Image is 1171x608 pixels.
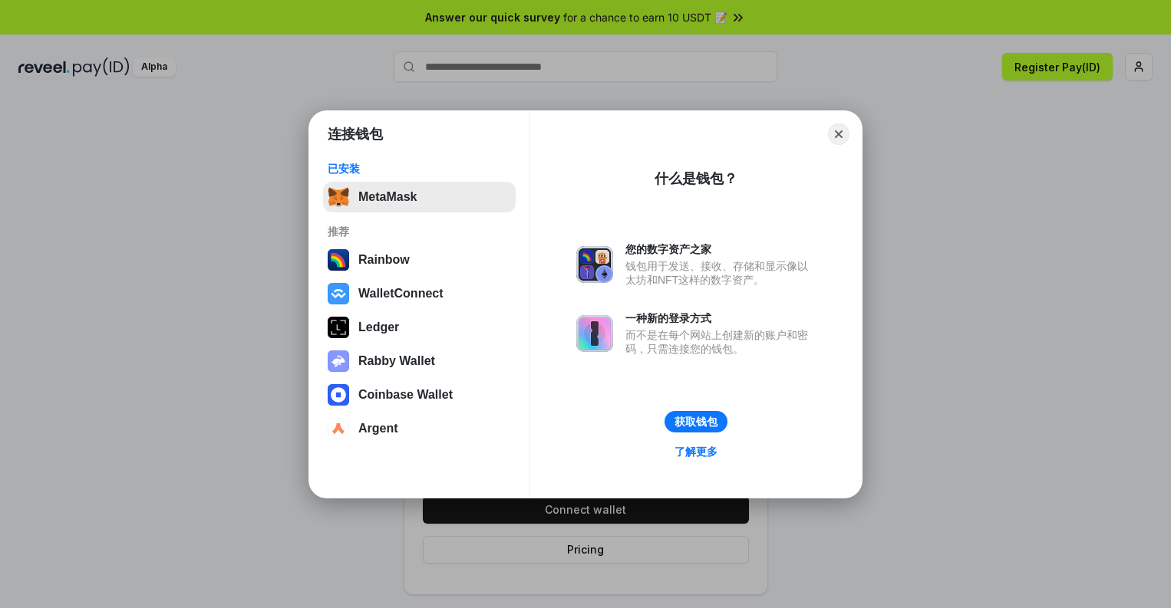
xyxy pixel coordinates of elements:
div: Rainbow [358,253,410,267]
h1: 连接钱包 [328,125,383,143]
button: MetaMask [323,182,516,212]
div: WalletConnect [358,287,444,301]
button: Argent [323,413,516,444]
div: 已安装 [328,162,511,176]
img: svg+xml,%3Csvg%20xmlns%3D%22http%3A%2F%2Fwww.w3.org%2F2000%2Fsvg%22%20fill%3D%22none%22%20viewBox... [576,315,613,352]
button: Close [828,123,849,145]
img: svg+xml,%3Csvg%20fill%3D%22none%22%20height%3D%2233%22%20viewBox%3D%220%200%2035%2033%22%20width%... [328,186,349,208]
img: svg+xml,%3Csvg%20width%3D%2228%22%20height%3D%2228%22%20viewBox%3D%220%200%2028%2028%22%20fill%3D... [328,283,349,304]
div: Ledger [358,320,399,334]
div: 推荐 [328,225,511,238]
img: svg+xml,%3Csvg%20xmlns%3D%22http%3A%2F%2Fwww.w3.org%2F2000%2Fsvg%22%20fill%3D%22none%22%20viewBox... [576,246,613,283]
a: 了解更多 [665,442,727,462]
button: WalletConnect [323,278,516,309]
div: 钱包用于发送、接收、存储和显示像以太坊和NFT这样的数字资产。 [625,259,816,287]
div: 您的数字资产之家 [625,242,816,256]
div: MetaMask [358,190,417,204]
div: 了解更多 [675,445,717,458]
button: Coinbase Wallet [323,380,516,410]
img: svg+xml,%3Csvg%20xmlns%3D%22http%3A%2F%2Fwww.w3.org%2F2000%2Fsvg%22%20width%3D%2228%22%20height%3... [328,317,349,338]
div: 一种新的登录方式 [625,311,816,325]
img: svg+xml,%3Csvg%20xmlns%3D%22http%3A%2F%2Fwww.w3.org%2F2000%2Fsvg%22%20fill%3D%22none%22%20viewBox... [328,350,349,372]
button: Rabby Wallet [323,346,516,376]
img: svg+xml,%3Csvg%20width%3D%2228%22%20height%3D%2228%22%20viewBox%3D%220%200%2028%2028%22%20fill%3D... [328,418,349,439]
button: Rainbow [323,245,516,275]
img: svg+xml,%3Csvg%20width%3D%22120%22%20height%3D%22120%22%20viewBox%3D%220%200%20120%20120%22%20fil... [328,249,349,271]
div: Argent [358,422,398,435]
img: svg+xml,%3Csvg%20width%3D%2228%22%20height%3D%2228%22%20viewBox%3D%220%200%2028%2028%22%20fill%3D... [328,384,349,406]
div: Coinbase Wallet [358,388,453,402]
div: 而不是在每个网站上创建新的账户和密码，只需连接您的钱包。 [625,328,816,356]
div: 什么是钱包？ [655,169,737,188]
div: Rabby Wallet [358,354,435,368]
button: 获取钱包 [665,411,727,432]
div: 获取钱包 [675,415,717,429]
button: Ledger [323,312,516,343]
